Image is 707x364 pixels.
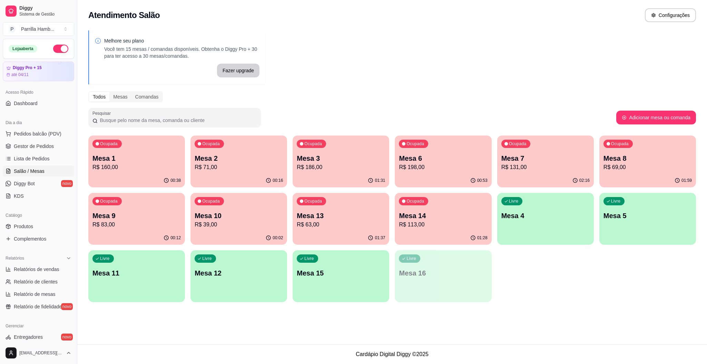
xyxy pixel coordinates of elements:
p: Mesa 14 [399,211,487,221]
p: 01:28 [477,235,488,241]
p: Mesa 6 [399,153,487,163]
span: Complementos [14,235,46,242]
div: Todos [89,92,109,102]
div: Gerenciar [3,320,74,332]
span: Entregadores [14,334,43,340]
button: Select a team [3,22,74,36]
p: Ocupada [100,141,118,147]
p: Melhore seu plano [104,37,259,44]
div: Comandas [131,92,163,102]
a: Relatório de clientes [3,276,74,287]
button: OcupadaMesa 1R$ 160,0000:38 [88,136,185,187]
p: Livre [509,198,519,204]
p: 00:02 [273,235,283,241]
article: até 04/11 [11,72,29,77]
span: Relatório de clientes [14,278,58,285]
button: OcupadaMesa 2R$ 71,0000:16 [190,136,287,187]
span: KDS [14,193,24,199]
button: LivreMesa 12 [190,250,287,302]
p: Mesa 13 [297,211,385,221]
a: Lista de Pedidos [3,153,74,164]
span: Pedidos balcão (PDV) [14,130,61,137]
button: LivreMesa 11 [88,250,185,302]
p: Ocupada [509,141,527,147]
a: Salão / Mesas [3,166,74,177]
a: Relatório de mesas [3,289,74,300]
p: R$ 63,00 [297,221,385,229]
p: Mesa 8 [603,153,692,163]
span: Relatório de mesas [14,291,56,298]
button: Adicionar mesa ou comanda [616,111,696,124]
p: Ocupada [611,141,629,147]
p: Ocupada [406,141,424,147]
p: Mesa 7 [501,153,590,163]
button: OcupadaMesa 14R$ 113,0001:28 [395,193,491,245]
p: 00:12 [170,235,181,241]
a: Relatórios de vendas [3,264,74,275]
a: DiggySistema de Gestão [3,3,74,19]
span: [EMAIL_ADDRESS][DOMAIN_NAME] [19,350,63,356]
article: Diggy Pro + 15 [13,65,42,71]
p: Mesa 2 [195,153,283,163]
button: Configurações [645,8,696,22]
span: Lista de Pedidos [14,155,50,162]
div: Loja aberta [9,45,37,53]
h2: Atendimento Salão [88,10,160,21]
span: Gestor de Pedidos [14,143,54,150]
button: OcupadaMesa 9R$ 83,0000:12 [88,193,185,245]
p: Ocupada [100,198,118,204]
input: Pesquisar [98,117,257,124]
span: Produtos [14,223,33,230]
p: 00:38 [170,178,181,183]
a: Entregadoresnovo [3,332,74,343]
div: Mesas [109,92,131,102]
button: LivreMesa 4 [497,193,594,245]
button: OcupadaMesa 7R$ 131,0002:16 [497,136,594,187]
a: Dashboard [3,98,74,109]
a: Gestor de Pedidos [3,141,74,152]
button: Fazer upgrade [217,64,259,77]
p: 02:16 [579,178,590,183]
p: 01:37 [375,235,385,241]
p: R$ 39,00 [195,221,283,229]
p: R$ 160,00 [92,163,181,171]
a: KDS [3,190,74,202]
button: LivreMesa 5 [599,193,696,245]
div: Dia a dia [3,117,74,128]
p: Mesa 1 [92,153,181,163]
p: R$ 113,00 [399,221,487,229]
p: Ocupada [304,198,322,204]
button: Alterar Status [53,45,68,53]
button: OcupadaMesa 13R$ 63,0001:37 [293,193,389,245]
p: R$ 198,00 [399,163,487,171]
span: Relatórios de vendas [14,266,59,273]
a: Diggy Botnovo [3,178,74,189]
p: Mesa 15 [297,268,385,278]
button: LivreMesa 15 [293,250,389,302]
label: Pesquisar [92,110,113,116]
button: [EMAIL_ADDRESS][DOMAIN_NAME] [3,345,74,361]
p: 01:59 [681,178,692,183]
p: R$ 131,00 [501,163,590,171]
p: 01:31 [375,178,385,183]
p: Mesa 16 [399,268,487,278]
p: 00:16 [273,178,283,183]
p: R$ 186,00 [297,163,385,171]
a: Complementos [3,233,74,244]
p: R$ 69,00 [603,163,692,171]
span: Relatório de fidelidade [14,303,62,310]
div: Parrilla Hamb ... [21,26,54,32]
p: Mesa 12 [195,268,283,278]
span: Diggy [19,5,71,11]
p: Mesa 11 [92,268,181,278]
span: Diggy Bot [14,180,35,187]
button: OcupadaMesa 3R$ 186,0001:31 [293,136,389,187]
button: Pedidos balcão (PDV) [3,128,74,139]
div: Acesso Rápido [3,87,74,98]
p: Ocupada [304,141,322,147]
p: Mesa 4 [501,211,590,221]
p: Mesa 9 [92,211,181,221]
p: Livre [611,198,621,204]
p: Você tem 15 mesas / comandas disponíveis. Obtenha o Diggy Pro + 30 para ter acesso a 30 mesas/com... [104,46,259,59]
